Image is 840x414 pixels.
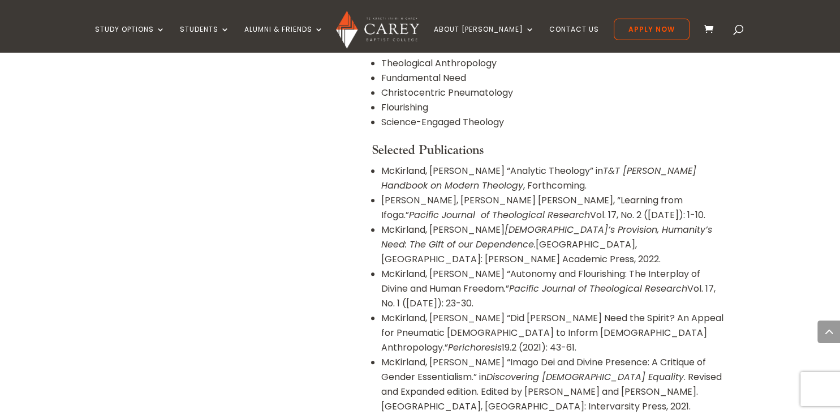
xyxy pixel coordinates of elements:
em: T&T [PERSON_NAME] Handbook on Modern Theology [381,164,696,192]
li: Theological Anthropology [381,56,725,71]
a: Apply Now [614,19,690,40]
em: Discovering [DEMOGRAPHIC_DATA] Equality [486,370,684,383]
a: Students [180,25,230,52]
a: Contact Us [549,25,599,52]
em: Perichoresis [448,341,502,354]
a: Study Options [95,25,165,52]
li: McKirland, [PERSON_NAME] “Analytic Theology” in , Forthcoming. [381,164,725,193]
a: Alumni & Friends [244,25,324,52]
li: Flourishing [381,100,725,115]
li: Fundamental Need [381,71,725,86]
li: Christocentric Pneumatology [381,86,725,100]
img: Carey Baptist College [336,11,419,49]
a: About [PERSON_NAME] [434,25,535,52]
li: McKirland, [PERSON_NAME] “Imago Dei and Divine Presence: A Critique of Gender Essentialism.” in .... [381,355,725,414]
li: McKirland, [PERSON_NAME] “Autonomy and Flourishing: The Interplay of Divine and Human Freedom ” V... [381,267,725,311]
em: Pacific Journal of Theological Research [409,208,590,221]
em: [DEMOGRAPHIC_DATA]’s Provision, Humanity’s Need: The Gift of our Dependence. [381,223,712,251]
li: McKirland, [PERSON_NAME] [GEOGRAPHIC_DATA], [GEOGRAPHIC_DATA]: [PERSON_NAME] Academic Press, 2022. [381,223,725,267]
li: Science-Engaged Theology [381,115,725,130]
em: Pacific Journal of Theological Research [509,282,687,295]
em: . [504,282,506,295]
li: [PERSON_NAME], [PERSON_NAME] [PERSON_NAME], “Learning from Ifoga.” Vol. 17, No. 2 ([DATE]): 1-10. [381,193,725,223]
li: McKirland, [PERSON_NAME] “Did [PERSON_NAME] Need the Spirit? An Appeal for Pneumatic [DEMOGRAPHIC... [381,311,725,355]
h4: Selected Publications [372,143,725,163]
